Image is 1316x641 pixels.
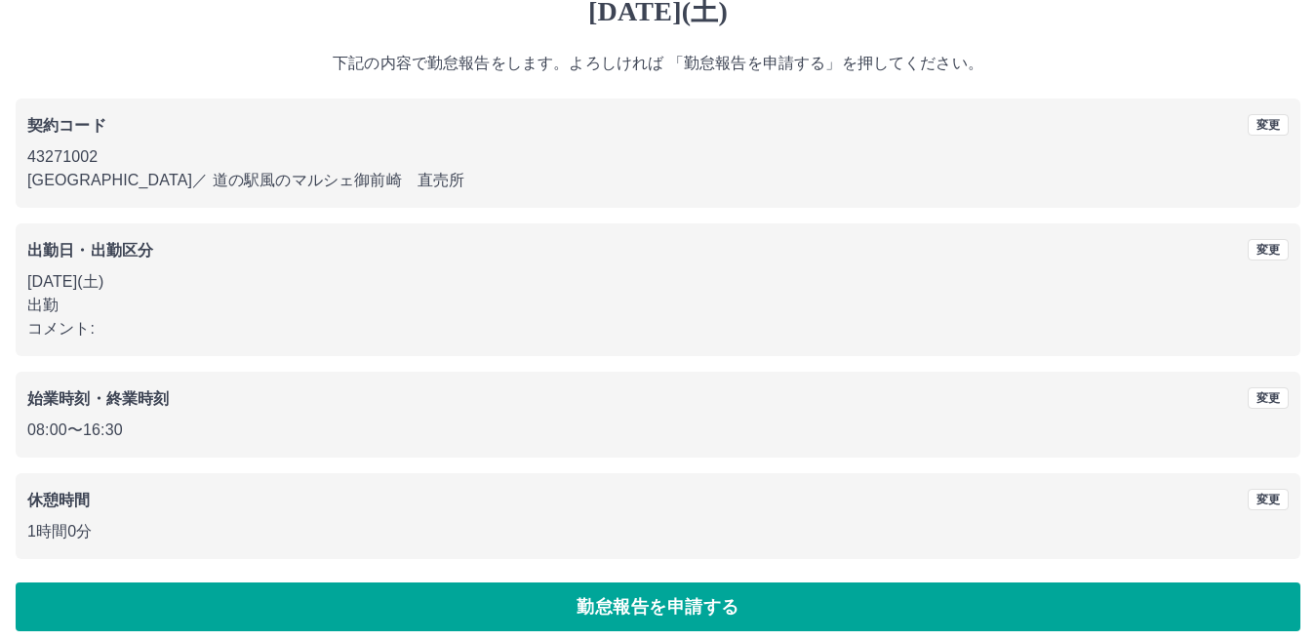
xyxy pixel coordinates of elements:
[27,145,1289,169] p: 43271002
[1248,239,1289,260] button: 変更
[27,419,1289,442] p: 08:00 〜 16:30
[27,270,1289,294] p: [DATE](土)
[16,582,1300,631] button: 勤怠報告を申請する
[27,117,106,134] b: 契約コード
[27,492,91,508] b: 休憩時間
[27,294,1289,317] p: 出勤
[1248,489,1289,510] button: 変更
[27,317,1289,341] p: コメント:
[1248,114,1289,136] button: 変更
[27,169,1289,192] p: [GEOGRAPHIC_DATA] ／ 道の駅風のマルシェ御前崎 直売所
[27,242,153,259] b: 出勤日・出勤区分
[1248,387,1289,409] button: 変更
[16,52,1300,75] p: 下記の内容で勤怠報告をします。よろしければ 「勤怠報告を申請する」を押してください。
[27,390,169,407] b: 始業時刻・終業時刻
[27,520,1289,543] p: 1時間0分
